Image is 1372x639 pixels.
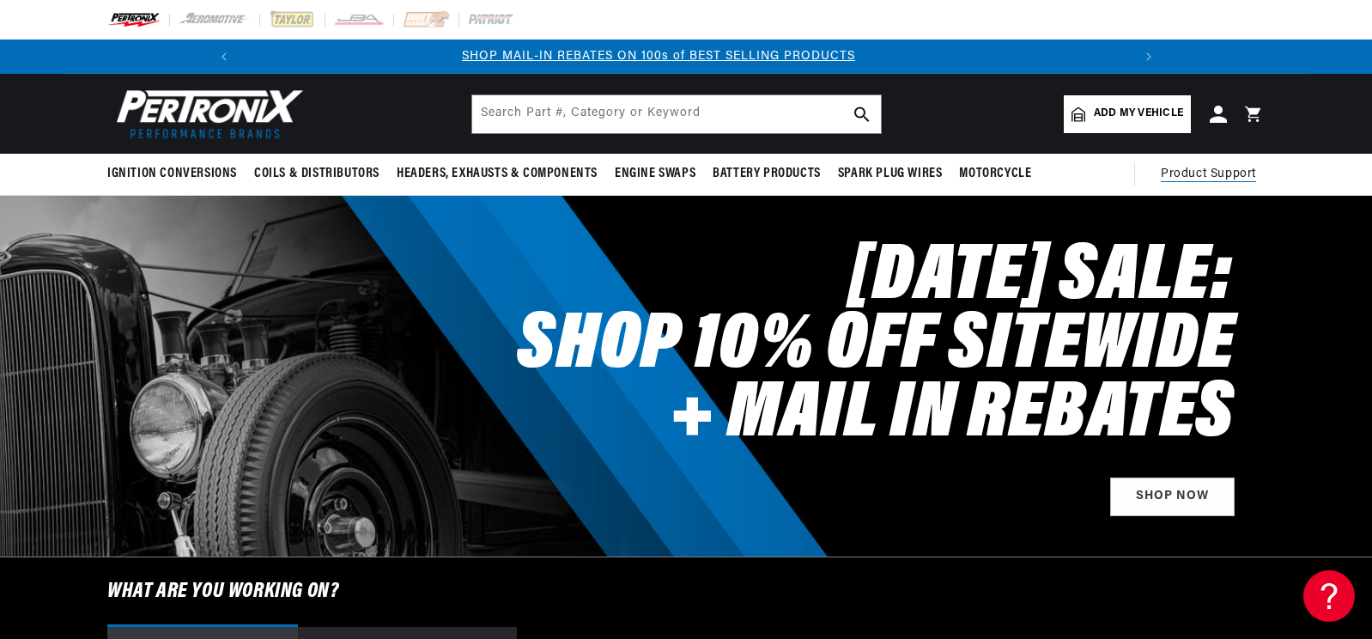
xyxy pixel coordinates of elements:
img: Pertronix [107,84,305,143]
span: Spark Plug Wires [838,165,943,183]
h2: [DATE] SALE: SHOP 10% OFF SITEWIDE + MAIL IN REBATES [501,244,1235,450]
summary: Headers, Exhausts & Components [388,154,606,194]
span: Motorcycle [959,165,1031,183]
a: Add my vehicle [1064,95,1191,133]
h6: What are you working on? [64,557,1308,626]
a: Shop Now [1110,478,1235,516]
a: SHOP MAIL-IN REBATES ON 100s of BEST SELLING PRODUCTS [462,50,855,63]
summary: Spark Plug Wires [829,154,951,194]
button: Translation missing: en.sections.announcements.previous_announcement [207,40,241,74]
summary: Battery Products [704,154,829,194]
summary: Ignition Conversions [107,154,246,194]
span: Engine Swaps [615,165,695,183]
summary: Motorcycle [950,154,1040,194]
button: search button [843,95,881,133]
slideshow-component: Translation missing: en.sections.announcements.announcement_bar [64,40,1308,74]
span: Headers, Exhausts & Components [397,165,598,183]
div: 2 of 3 [214,47,1104,66]
summary: Engine Swaps [606,154,704,194]
button: Translation missing: en.sections.announcements.next_announcement [1132,40,1166,74]
summary: Product Support [1161,154,1265,195]
span: Add my vehicle [1094,106,1183,122]
div: Announcement [214,47,1104,66]
span: Ignition Conversions [107,165,237,183]
span: Coils & Distributors [254,165,379,183]
input: Search Part #, Category or Keyword [472,95,881,133]
span: Battery Products [713,165,821,183]
summary: Coils & Distributors [246,154,388,194]
span: Product Support [1161,165,1256,184]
